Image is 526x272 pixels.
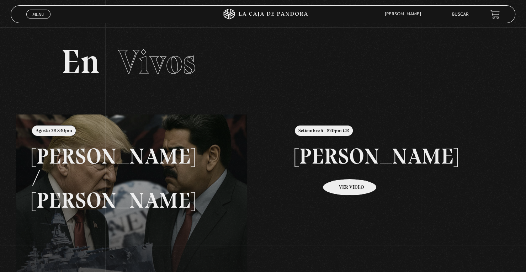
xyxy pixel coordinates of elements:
a: View your shopping cart [490,10,500,19]
a: Buscar [452,12,469,17]
span: Menu [32,12,44,16]
span: Vivos [118,42,196,82]
span: Cerrar [30,18,47,23]
h2: En [61,45,465,79]
span: [PERSON_NAME] [381,12,428,16]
